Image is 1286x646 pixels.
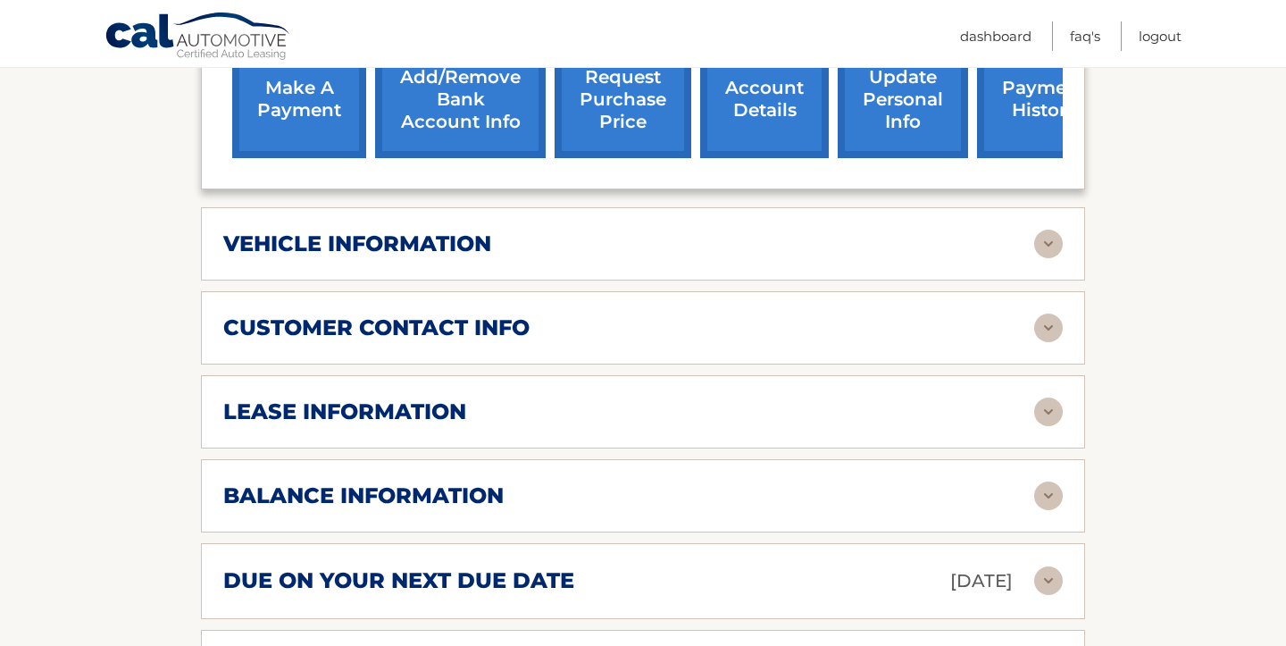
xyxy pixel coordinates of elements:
a: Cal Automotive [104,12,292,63]
a: Add/Remove bank account info [375,41,546,158]
a: update personal info [838,41,968,158]
p: [DATE] [950,566,1013,597]
img: accordion-rest.svg [1034,398,1063,426]
a: request purchase price [555,41,691,158]
img: accordion-rest.svg [1034,482,1063,510]
img: accordion-rest.svg [1034,230,1063,258]
a: account details [700,41,829,158]
img: accordion-rest.svg [1034,314,1063,342]
h2: balance information [223,482,504,509]
h2: lease information [223,399,466,425]
a: Dashboard [960,21,1031,51]
h2: customer contact info [223,315,530,341]
a: make a payment [232,41,366,158]
a: payment history [977,41,1111,158]
a: Logout [1139,21,1182,51]
img: accordion-rest.svg [1034,566,1063,595]
a: FAQ's [1070,21,1100,51]
h2: vehicle information [223,231,491,257]
h2: due on your next due date [223,567,574,594]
